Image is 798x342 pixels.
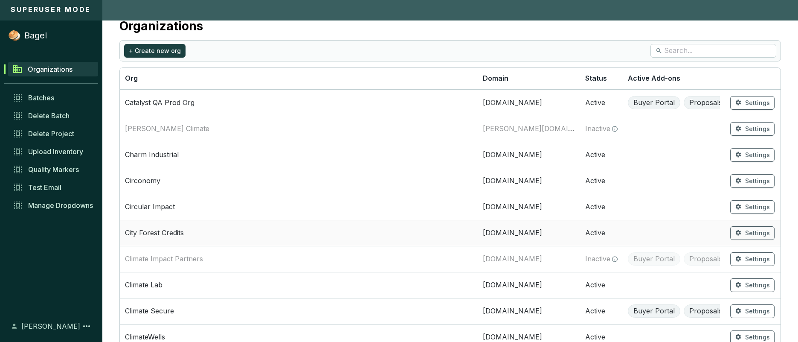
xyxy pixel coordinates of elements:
[9,108,98,123] a: Delete Batch
[580,68,623,90] th: Status
[580,298,623,324] td: Active
[483,124,601,133] span: [PERSON_NAME][DOMAIN_NAME]
[120,68,478,90] th: Org
[483,202,575,212] span: [DOMAIN_NAME]
[125,74,138,82] span: Org
[478,142,580,168] td: charmindustrial.com
[478,220,580,246] td: cityforestcredits.org
[730,174,775,188] button: Settings
[9,91,98,105] a: Batches
[9,180,98,195] a: Test Email
[28,129,74,138] span: Delete Project
[120,116,478,142] td: Catona Climate
[120,246,478,272] td: Climate Impact Partners
[684,304,728,318] span: Proposals
[483,307,575,316] span: [DOMAIN_NAME]
[9,162,98,177] a: Quality Markers
[684,96,728,110] span: Proposals
[745,99,770,107] span: Settings
[478,168,580,194] td: circonomy.co
[120,298,478,324] td: Climate Secure
[120,168,478,194] td: Circonomy
[745,177,770,185] span: Settings
[28,201,93,210] span: Manage Dropdowns
[730,122,775,136] button: Settings
[745,151,770,159] span: Settings
[628,304,680,318] span: Buyer Portal
[478,272,580,298] td: climatelab.be
[119,17,203,35] h2: Organizations
[28,147,83,156] span: Upload Inventory
[730,148,775,162] button: Settings
[730,226,775,240] button: Settings
[8,62,98,76] a: Organizations
[745,333,770,342] span: Settings
[580,142,623,168] td: Active
[28,94,54,102] span: Batches
[483,254,542,263] span: [DOMAIN_NAME]
[664,46,763,56] input: Search...
[120,220,478,246] td: City Forest Credits
[483,333,575,342] span: [DOMAIN_NAME]
[730,304,775,318] button: Settings
[580,168,623,194] td: Active
[28,183,61,192] span: Test Email
[124,44,186,58] button: + Create new org
[478,298,580,324] td: climate-secure.com
[9,126,98,141] a: Delete Project
[120,272,478,298] td: Climate Lab
[628,252,680,266] span: Buyer Portal
[745,125,770,133] span: Settings
[580,220,623,246] td: Active
[623,68,725,90] th: Active Add-ons
[129,47,181,55] span: + Create new org
[585,124,610,134] span: Inactive
[120,194,478,220] td: Circular Impact
[483,176,575,186] span: [DOMAIN_NAME]
[478,194,580,220] td: circularimpact.io
[478,68,580,90] th: Domain
[628,96,680,110] span: Buyer Portal
[120,90,478,116] td: Catalyst QA Prod Org
[585,74,607,82] span: Status
[120,142,478,168] td: Charm Industrial
[580,194,623,220] td: Active
[585,254,610,264] span: Inactive
[730,278,775,292] button: Settings
[745,229,770,237] span: Settings
[28,111,70,120] span: Delete Batch
[580,90,623,116] td: Active
[483,74,508,82] span: Domain
[478,90,580,116] td: test-org.com
[9,198,98,213] a: Manage Dropdowns
[684,252,728,266] span: Proposals
[24,29,47,41] p: Bagel
[483,98,575,108] span: [DOMAIN_NAME]
[21,321,80,331] span: [PERSON_NAME]
[478,116,580,142] td: catona.com
[628,74,680,82] span: Active Add-ons
[730,252,775,266] button: Settings
[730,96,775,110] button: Settings
[580,272,623,298] td: Active
[483,281,575,290] span: [DOMAIN_NAME]
[478,246,580,272] td: climateimpact.com
[9,144,98,159] a: Upload Inventory
[745,203,770,211] span: Settings
[745,307,770,316] span: Settings
[730,200,775,214] button: Settings
[745,281,770,289] span: Settings
[28,65,73,73] span: Organizations
[483,150,575,160] span: [DOMAIN_NAME]
[28,165,79,174] span: Quality Markers
[125,254,203,263] span: Climate Impact Partners
[745,255,770,263] span: Settings
[483,228,575,238] span: [DOMAIN_NAME]
[125,124,209,133] span: [PERSON_NAME] Climate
